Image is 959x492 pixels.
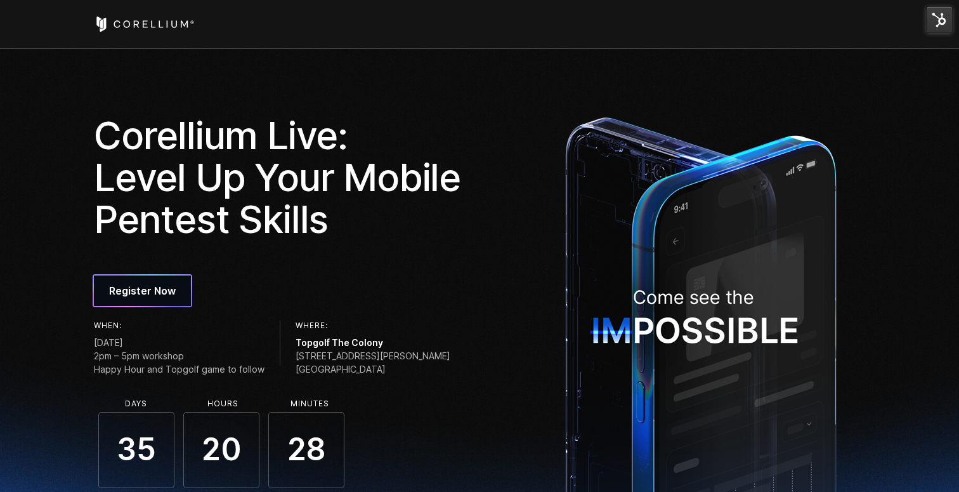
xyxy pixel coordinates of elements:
a: Register Now [94,276,191,306]
span: 28 [268,412,344,488]
h1: Corellium Live: Level Up Your Mobile Pentest Skills [94,114,471,240]
a: Corellium Home [94,17,195,32]
span: Topgolf The Colony [296,336,450,349]
h6: When: [94,321,264,330]
li: Minutes [271,399,348,408]
span: 20 [183,412,259,488]
li: Hours [185,399,261,408]
span: 35 [98,412,174,488]
span: [DATE] [94,336,264,349]
span: 2pm – 5pm workshop Happy Hour and Topgolf game to follow [94,349,264,376]
span: [STREET_ADDRESS][PERSON_NAME] [GEOGRAPHIC_DATA] [296,349,450,376]
li: Days [98,399,174,408]
img: HubSpot Tools Menu Toggle [926,6,953,33]
span: Register Now [109,283,176,298]
h6: Where: [296,321,450,330]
